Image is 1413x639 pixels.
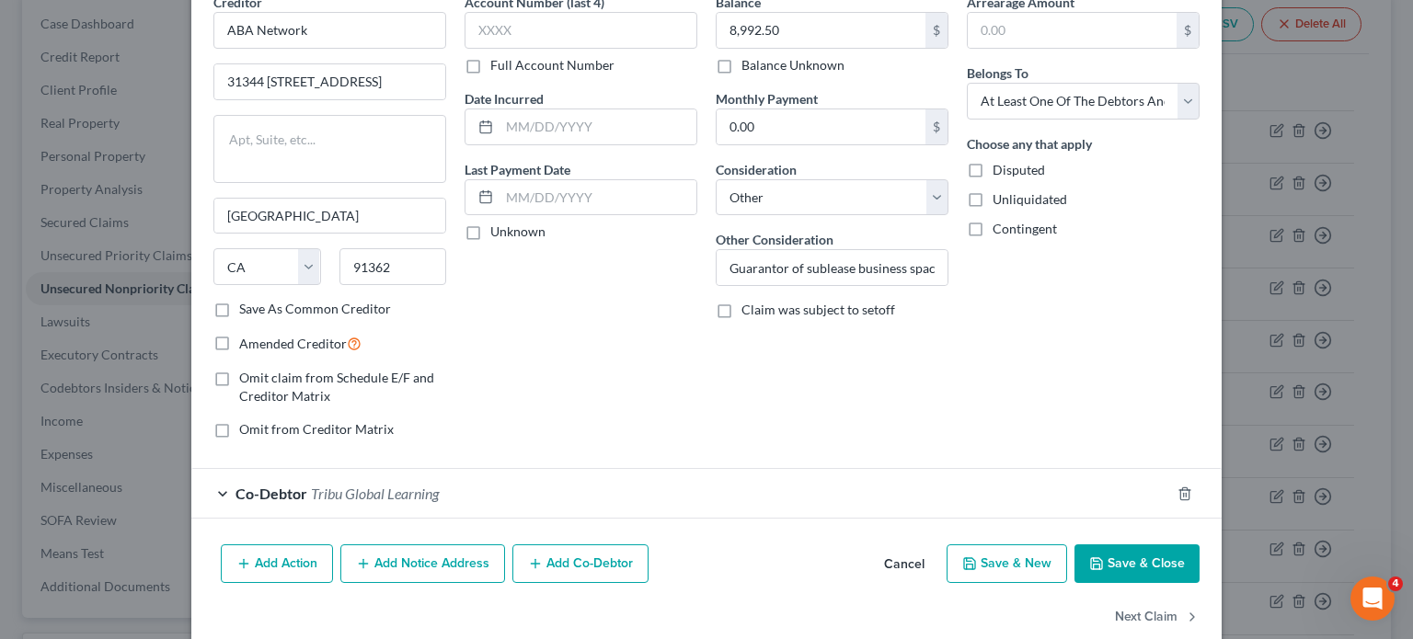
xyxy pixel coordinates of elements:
input: 0.00 [717,109,925,144]
input: 0.00 [717,13,925,48]
input: Search creditor by name... [213,12,446,49]
label: Save As Common Creditor [239,300,391,318]
span: Omit claim from Schedule E/F and Creditor Matrix [239,370,434,404]
button: Save & New [947,544,1067,583]
label: Monthly Payment [716,89,818,108]
input: 0.00 [968,13,1177,48]
label: Balance Unknown [741,56,844,74]
span: Omit from Creditor Matrix [239,421,394,437]
iframe: Intercom live chat [1350,576,1395,621]
input: XXXX [465,12,697,49]
label: Full Account Number [490,56,615,74]
button: Add Notice Address [340,544,505,583]
span: Tribu Global Learning [311,485,439,502]
button: Add Action [221,544,333,583]
span: Amended Creditor [239,336,347,351]
label: Last Payment Date [465,160,570,179]
label: Choose any that apply [967,134,1092,154]
span: Unliquidated [993,191,1067,207]
div: $ [925,13,948,48]
button: Add Co-Debtor [512,544,649,583]
input: MM/DD/YYYY [500,109,696,144]
span: 4 [1388,576,1403,591]
input: Specify... [717,250,948,285]
span: Belongs To [967,65,1028,81]
label: Date Incurred [465,89,544,108]
span: Disputed [993,162,1045,177]
button: Next Claim [1115,598,1200,636]
label: Consideration [716,160,797,179]
input: Enter zip... [339,248,447,285]
span: Co-Debtor [235,485,307,502]
input: MM/DD/YYYY [500,180,696,215]
div: $ [1177,13,1199,48]
button: Cancel [869,546,939,583]
span: Claim was subject to setoff [741,302,895,317]
input: Enter address... [214,64,445,99]
label: Unknown [490,223,546,241]
label: Other Consideration [716,230,833,249]
input: Enter city... [214,199,445,234]
span: Contingent [993,221,1057,236]
div: $ [925,109,948,144]
button: Save & Close [1074,544,1200,583]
